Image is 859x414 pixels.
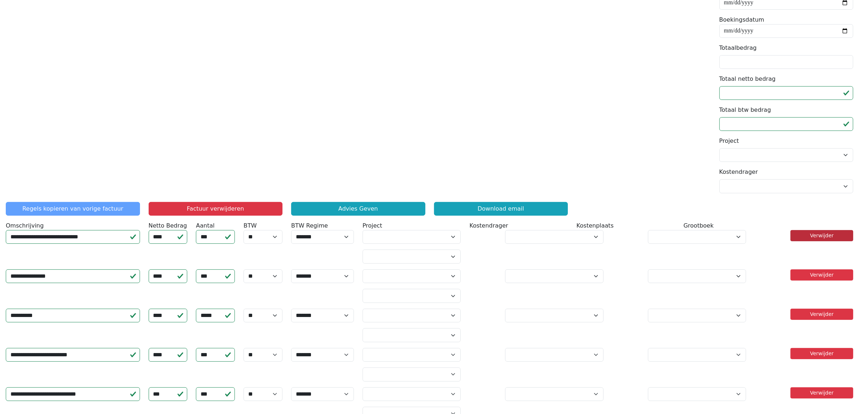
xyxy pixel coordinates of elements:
[291,202,425,216] a: Advies Geven
[719,75,776,83] label: Totaal netto bedrag
[577,221,614,230] label: Kostenplaats
[719,44,757,52] label: Totaalbedrag
[790,387,853,398] a: Verwijder
[149,202,283,216] button: Factuur verwijderen
[363,221,382,230] label: Project
[790,269,853,281] a: Verwijder
[6,221,44,230] label: Omschrijving
[196,221,214,230] label: Aantal
[790,230,853,241] a: Verwijder
[149,221,187,230] label: Netto Bedrag
[719,168,758,176] label: Kostendrager
[291,221,328,230] label: BTW Regime
[434,202,568,216] a: Download email
[790,348,853,359] a: Verwijder
[469,221,508,230] label: Kostendrager
[719,106,771,114] label: Totaal btw bedrag
[684,221,714,230] label: Grootboek
[719,137,739,145] label: Project
[244,221,257,230] label: BTW
[719,16,764,24] label: Boekingsdatum
[790,309,853,320] a: Verwijder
